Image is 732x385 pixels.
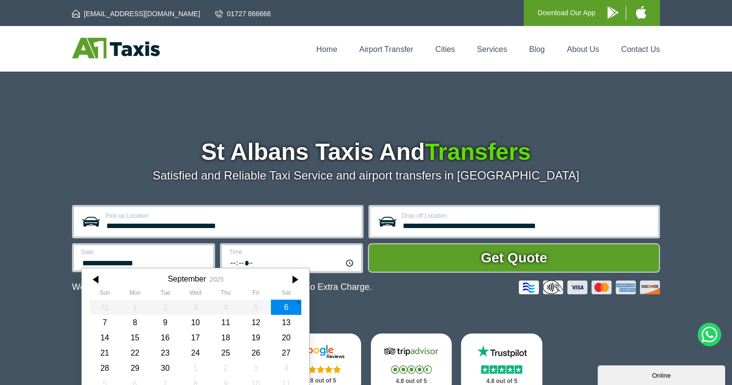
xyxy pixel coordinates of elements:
[391,365,432,374] img: Stars
[120,330,150,345] div: 15 September 2025
[317,45,338,53] a: Home
[271,330,301,345] div: 20 September 2025
[180,289,211,299] th: Wednesday
[300,365,341,373] img: Stars
[105,213,356,219] label: Pick-up Location
[120,360,150,376] div: 29 September 2025
[481,365,522,374] img: Stars
[608,6,618,19] img: A1 Taxis Android App
[292,344,350,359] img: Google
[210,276,223,283] div: 2025
[90,300,120,315] div: 31 August 2025
[402,213,652,219] label: Drop-off Location
[271,360,301,376] div: 04 October 2025
[150,345,180,360] div: 23 September 2025
[472,344,531,359] img: Trustpilot
[636,6,646,19] img: A1 Taxis iPhone App
[425,139,531,165] span: Transfers
[72,282,372,292] p: We Now Accept Card & Contactless Payment In
[150,300,180,315] div: 02 September 2025
[72,140,660,164] h1: St Albans Taxis And
[211,300,241,315] div: 04 September 2025
[241,289,271,299] th: Friday
[477,45,507,53] a: Services
[180,315,211,330] div: 10 September 2025
[241,300,271,315] div: 05 September 2025
[180,330,211,345] div: 17 September 2025
[120,300,150,315] div: 01 September 2025
[211,345,241,360] div: 25 September 2025
[537,7,595,19] p: Download Our App
[90,289,120,299] th: Sunday
[180,345,211,360] div: 24 September 2025
[150,289,180,299] th: Tuesday
[211,330,241,345] div: 18 September 2025
[90,345,120,360] div: 21 September 2025
[271,345,301,360] div: 27 September 2025
[180,360,211,376] div: 01 October 2025
[271,289,301,299] th: Saturday
[529,45,545,53] a: Blog
[368,243,660,273] button: Get Quote
[241,315,271,330] div: 12 September 2025
[260,282,372,292] span: The Car at No Extra Charge.
[621,45,660,53] a: Contact Us
[211,360,241,376] div: 02 October 2025
[271,300,301,315] div: 06 September 2025
[359,45,413,53] a: Airport Transfer
[436,45,455,53] a: Cities
[150,360,180,376] div: 30 September 2025
[90,360,120,376] div: 28 September 2025
[598,363,727,385] iframe: chat widget
[72,169,660,182] p: Satisfied and Reliable Taxi Service and airport transfers in [GEOGRAPHIC_DATA]
[180,300,211,315] div: 03 September 2025
[241,345,271,360] div: 26 September 2025
[211,315,241,330] div: 11 September 2025
[90,315,120,330] div: 07 September 2025
[241,360,271,376] div: 03 October 2025
[72,38,160,58] img: A1 Taxis St Albans LTD
[81,249,207,255] label: Date
[168,274,206,283] div: September
[229,249,355,255] label: Time
[120,289,150,299] th: Monday
[382,344,440,359] img: Tripadvisor
[241,330,271,345] div: 19 September 2025
[90,330,120,345] div: 14 September 2025
[211,289,241,299] th: Thursday
[120,315,150,330] div: 08 September 2025
[567,45,599,53] a: About Us
[150,315,180,330] div: 09 September 2025
[215,9,271,19] a: 01727 866666
[519,281,660,294] img: Credit And Debit Cards
[120,345,150,360] div: 22 September 2025
[271,315,301,330] div: 13 September 2025
[72,9,200,19] a: [EMAIL_ADDRESS][DOMAIN_NAME]
[150,330,180,345] div: 16 September 2025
